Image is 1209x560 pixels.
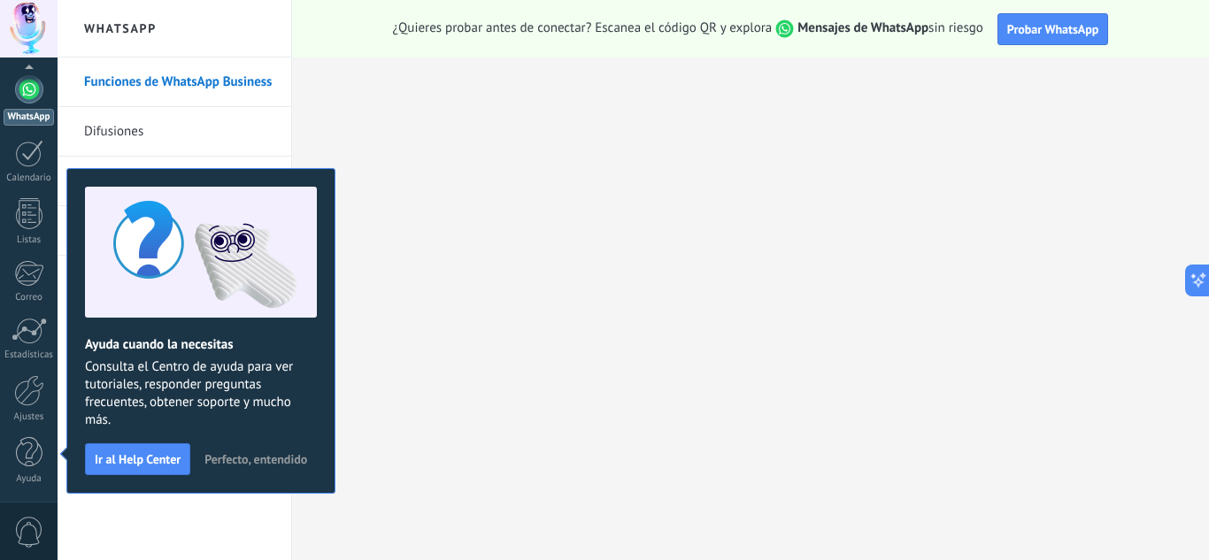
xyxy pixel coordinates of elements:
span: Consulta el Centro de ayuda para ver tutoriales, responder preguntas frecuentes, obtener soporte ... [85,358,317,429]
a: Difusiones [84,107,273,157]
span: ¿Quieres probar antes de conectar? Escanea el código QR y explora sin riesgo [393,19,983,38]
a: Plantillas [84,157,273,206]
button: Probar WhatsApp [997,13,1109,45]
div: Listas [4,234,55,246]
span: Probar WhatsApp [1007,21,1099,37]
span: Perfecto, entendido [204,453,307,465]
h2: Ayuda cuando la necesitas [85,336,317,353]
div: Calendario [4,173,55,184]
a: Funciones de WhatsApp Business [84,58,273,107]
div: Ayuda [4,473,55,485]
div: Ajustes [4,411,55,423]
button: Ir al Help Center [85,443,190,475]
strong: Mensajes de WhatsApp [797,19,928,36]
li: Plantillas [58,157,291,206]
div: WhatsApp [4,109,54,126]
span: Ir al Help Center [95,453,181,465]
button: Perfecto, entendido [196,446,315,472]
li: Funciones de WhatsApp Business [58,58,291,107]
div: Estadísticas [4,349,55,361]
div: Correo [4,292,55,303]
li: Difusiones [58,107,291,157]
